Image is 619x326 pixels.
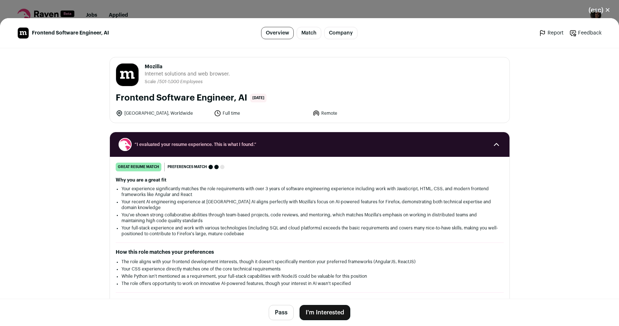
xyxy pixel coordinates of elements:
li: Remote [313,110,407,117]
h2: Maximize your resume [116,298,504,306]
a: Overview [261,27,294,39]
li: Your experience significantly matches the role requirements with over 3 years of software enginee... [121,186,498,197]
button: Close modal [580,2,619,18]
li: / [157,79,203,85]
li: While Python isn't mentioned as a requirement, your full-stack capabilities with NodeJS could be ... [121,273,498,279]
a: Company [324,27,358,39]
li: Scale [145,79,157,85]
li: You've shown strong collaborative abilities through team-based projects, code reviews, and mentor... [121,212,498,224]
a: Report [539,29,564,37]
img: ed6f39911129357e39051950c0635099861b11d33cdbe02a057c56aa8f195c9d [116,64,139,86]
li: Your CSS experience directly matches one of the core technical requirements [121,266,498,272]
span: Internet solutions and web browser. [145,70,230,78]
a: Feedback [569,29,602,37]
li: The role aligns with your frontend development interests, though it doesn't specifically mention ... [121,259,498,265]
li: Your recent AI engineering experience at [GEOGRAPHIC_DATA] AI aligns perfectly with Mozilla's foc... [121,199,498,211]
img: ed6f39911129357e39051950c0635099861b11d33cdbe02a057c56aa8f195c9d [18,28,29,38]
h2: How this role matches your preferences [116,249,504,256]
span: Preferences match [168,163,207,171]
span: [DATE] [250,94,267,102]
li: The role offers opportunity to work on innovative AI-powered features, though your interest in AI... [121,281,498,286]
a: Match [297,27,321,39]
button: Pass [269,305,294,320]
span: Frontend Software Engineer, AI [32,29,109,37]
li: Your full-stack experience and work with various technologies (including SQL and cloud platforms)... [121,225,498,237]
li: Full time [214,110,308,117]
span: Mozilla [145,63,230,70]
h1: Frontend Software Engineer, AI [116,92,247,104]
button: I'm Interested [300,305,350,320]
li: [GEOGRAPHIC_DATA], Worldwide [116,110,210,117]
div: great resume match [116,163,161,171]
span: “I evaluated your resume experience. This is what I found.” [135,142,485,147]
h2: Why you are a great fit [116,177,504,183]
span: 501-1,000 Employees [159,80,203,84]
